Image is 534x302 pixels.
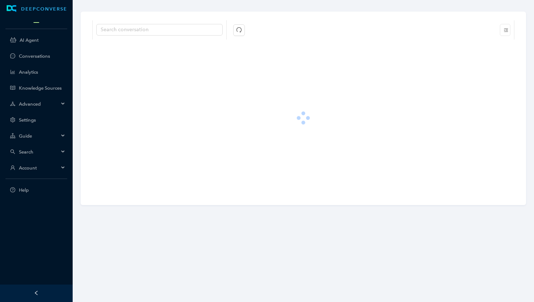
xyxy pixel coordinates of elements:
span: question-circle [10,187,15,192]
span: Search [19,149,59,155]
span: Advanced [19,101,59,107]
span: menu-unfold [504,28,508,32]
a: Settings [19,117,65,123]
a: Analytics [19,69,65,75]
a: AI Agent [20,37,65,43]
a: LogoDEEPCONVERSE [1,5,71,12]
input: Search conversation [101,26,213,34]
span: user [10,165,15,170]
span: redo [236,27,242,33]
span: deployment-unit [10,101,15,106]
span: Account [19,165,59,171]
span: Guide [19,133,59,139]
span: Help [19,187,65,193]
a: Knowledge Sources [19,85,65,91]
a: Conversations [19,53,65,59]
span: search [10,149,15,154]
